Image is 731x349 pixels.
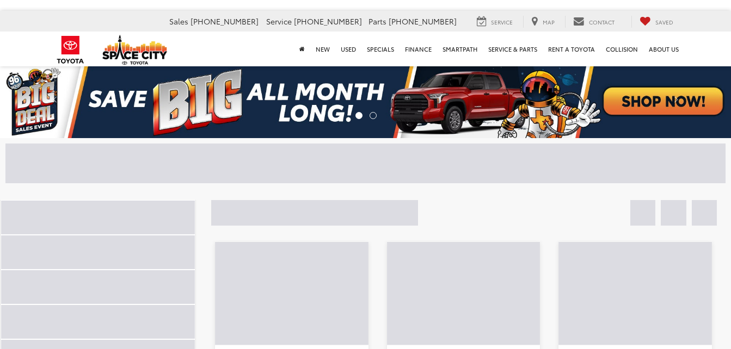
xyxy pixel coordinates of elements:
[543,18,555,26] span: Map
[50,32,91,67] img: Toyota
[368,16,386,27] span: Parts
[631,16,681,28] a: My Saved Vehicles
[335,32,361,66] a: Used
[589,18,615,26] span: Contact
[543,32,600,66] a: Rent a Toyota
[294,16,362,27] span: [PHONE_NUMBER]
[491,18,513,26] span: Service
[294,32,310,66] a: Home
[400,32,437,66] a: Finance
[361,32,400,66] a: Specials
[310,32,335,66] a: New
[643,32,684,66] a: About Us
[191,16,259,27] span: [PHONE_NUMBER]
[469,16,521,28] a: Service
[169,16,188,27] span: Sales
[389,16,457,27] span: [PHONE_NUMBER]
[523,16,563,28] a: Map
[600,32,643,66] a: Collision
[565,16,623,28] a: Contact
[102,35,168,65] img: Space City Toyota
[266,16,292,27] span: Service
[655,18,673,26] span: Saved
[483,32,543,66] a: Service & Parts
[437,32,483,66] a: SmartPath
